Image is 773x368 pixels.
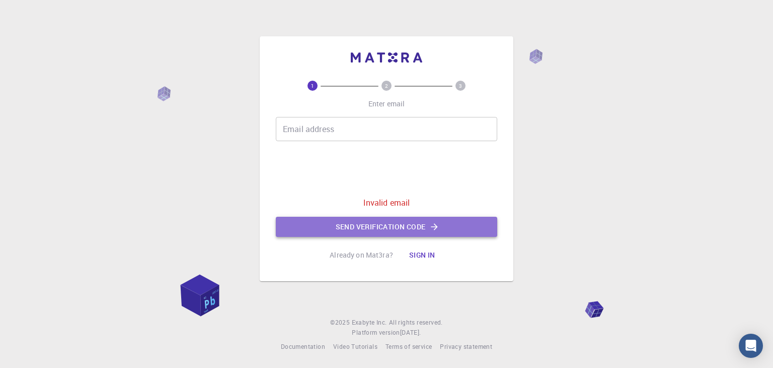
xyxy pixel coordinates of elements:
[352,318,387,326] span: Exabyte Inc.
[400,328,421,338] a: [DATE].
[330,250,393,260] p: Already on Mat3ra?
[352,328,400,338] span: Platform version
[385,342,432,350] span: Terms of service
[459,82,462,89] text: 3
[333,342,377,352] a: Video Tutorials
[385,82,388,89] text: 2
[276,217,497,237] button: Send verification code
[389,318,443,328] span: All rights reserved.
[440,342,492,352] a: Privacy statement
[368,99,405,109] p: Enter email
[330,318,351,328] span: © 2025
[333,342,377,350] span: Video Tutorials
[400,328,421,336] span: [DATE] .
[401,245,443,265] button: Sign in
[739,334,763,358] div: Open Intercom Messenger
[385,342,432,352] a: Terms of service
[440,342,492,350] span: Privacy statement
[352,318,387,328] a: Exabyte Inc.
[310,149,463,189] iframe: reCAPTCHA
[281,342,325,350] span: Documentation
[281,342,325,352] a: Documentation
[363,197,410,209] p: Invalid email
[311,82,314,89] text: 1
